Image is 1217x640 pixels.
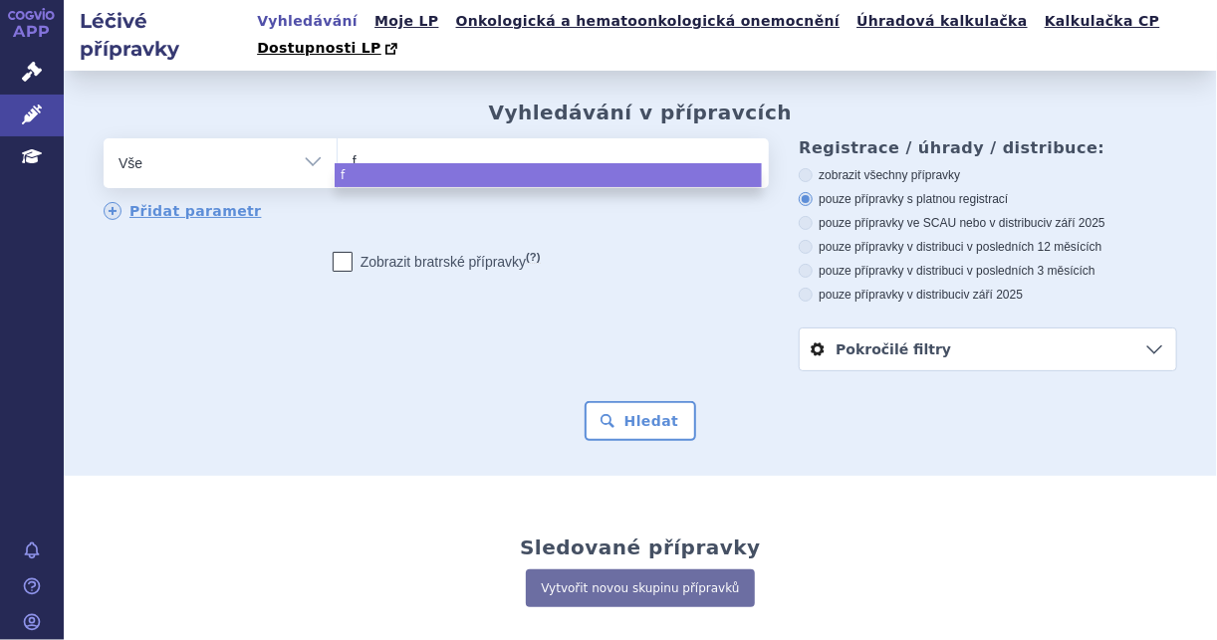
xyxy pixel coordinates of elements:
[257,40,381,56] span: Dostupnosti LP
[799,138,1177,157] h3: Registrace / úhrady / distribuce:
[799,191,1177,207] label: pouze přípravky s platnou registrací
[851,8,1034,35] a: Úhradová kalkulačka
[489,101,793,124] h2: Vyhledávání v přípravcích
[520,535,761,559] h2: Sledované přípravky
[799,215,1177,231] label: pouze přípravky ve SCAU nebo v distribuci
[526,569,754,607] a: Vytvořit novou skupinu přípravků
[799,263,1177,279] label: pouze přípravky v distribuci v posledních 3 měsících
[251,35,407,63] a: Dostupnosti LP
[799,287,1177,303] label: pouze přípravky v distribuci
[1046,216,1104,230] span: v září 2025
[64,7,251,63] h2: Léčivé přípravky
[526,251,540,264] abbr: (?)
[333,252,541,272] label: Zobrazit bratrské přípravky
[251,8,364,35] a: Vyhledávání
[585,401,697,441] button: Hledat
[799,167,1177,183] label: zobrazit všechny přípravky
[964,288,1023,302] span: v září 2025
[368,8,444,35] a: Moje LP
[1039,8,1166,35] a: Kalkulačka CP
[799,239,1177,255] label: pouze přípravky v distribuci v posledních 12 měsících
[450,8,847,35] a: Onkologická a hematoonkologická onemocnění
[800,328,1176,370] a: Pokročilé filtry
[104,202,262,220] a: Přidat parametr
[335,163,762,187] li: f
